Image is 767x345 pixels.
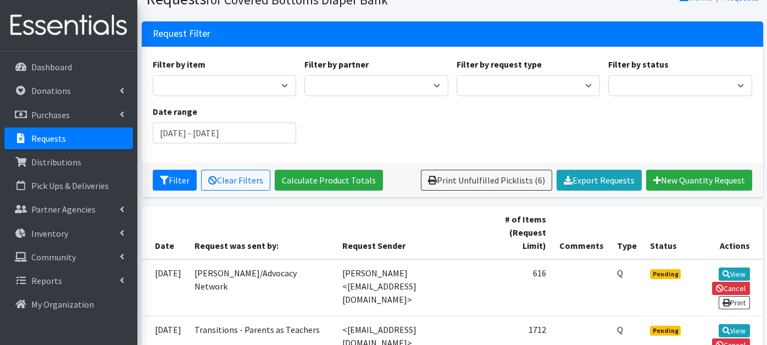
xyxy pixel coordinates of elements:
[712,282,750,295] a: Cancel
[4,151,133,173] a: Distributions
[31,62,72,73] p: Dashboard
[153,170,197,191] button: Filter
[142,206,188,259] th: Date
[481,206,553,259] th: # of Items (Request Limit)
[650,269,681,279] span: Pending
[31,275,62,286] p: Reports
[608,58,669,71] label: Filter by status
[617,324,623,335] abbr: Quantity
[4,270,133,292] a: Reports
[557,170,642,191] a: Export Requests
[4,246,133,268] a: Community
[4,104,133,126] a: Purchases
[31,252,76,263] p: Community
[31,157,81,168] p: Distributions
[4,127,133,149] a: Requests
[31,204,96,215] p: Partner Agencies
[719,324,750,337] a: View
[153,58,205,71] label: Filter by item
[719,268,750,281] a: View
[153,28,210,40] h3: Request Filter
[31,133,66,144] p: Requests
[719,296,750,309] a: Print
[336,259,481,316] td: [PERSON_NAME] <[EMAIL_ADDRESS][DOMAIN_NAME]>
[142,259,188,316] td: [DATE]
[201,170,270,191] a: Clear Filters
[553,206,610,259] th: Comments
[336,206,481,259] th: Request Sender
[31,299,94,310] p: My Organization
[4,198,133,220] a: Partner Agencies
[689,206,763,259] th: Actions
[4,293,133,315] a: My Organization
[275,170,383,191] a: Calculate Product Totals
[31,228,68,239] p: Inventory
[4,175,133,197] a: Pick Ups & Deliveries
[188,206,336,259] th: Request was sent by:
[188,259,336,316] td: [PERSON_NAME]/Advocacy Network
[4,7,133,44] img: HumanEssentials
[646,170,752,191] a: New Quantity Request
[457,58,542,71] label: Filter by request type
[31,180,109,191] p: Pick Ups & Deliveries
[304,58,369,71] label: Filter by partner
[31,85,71,96] p: Donations
[421,170,552,191] a: Print Unfulfilled Picklists (6)
[153,105,197,118] label: Date range
[481,259,553,316] td: 616
[153,123,297,143] input: January 1, 2011 - December 31, 2011
[4,222,133,244] a: Inventory
[643,206,690,259] th: Status
[4,80,133,102] a: Donations
[650,326,681,336] span: Pending
[31,109,70,120] p: Purchases
[4,56,133,78] a: Dashboard
[610,206,643,259] th: Type
[617,268,623,279] abbr: Quantity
